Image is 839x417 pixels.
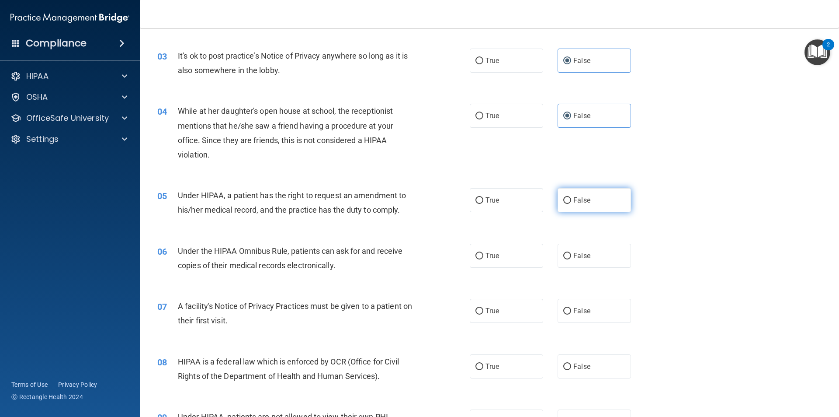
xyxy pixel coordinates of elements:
span: 08 [157,357,167,368]
input: True [475,364,483,370]
a: Terms of Use [11,380,48,389]
input: True [475,58,483,64]
p: Settings [26,134,59,144]
p: HIPAA [26,71,49,81]
span: 04 [157,106,167,117]
input: True [475,253,483,259]
span: True [485,196,499,204]
input: False [563,308,571,315]
span: False [573,307,590,315]
span: True [485,307,499,315]
span: True [485,362,499,371]
a: Settings [10,134,127,144]
span: False [573,112,590,120]
span: 05 [157,191,167,201]
span: 07 [157,301,167,312]
span: HIPAA is a federal law which is enforced by OCR (Office for Civil Rights of the Department of Hea... [178,357,399,381]
span: True [485,56,499,65]
span: False [573,196,590,204]
input: False [563,58,571,64]
a: OfficeSafe University [10,113,127,123]
input: False [563,253,571,259]
span: Under HIPAA, a patient has the right to request an amendment to his/her medical record, and the p... [178,191,406,214]
input: False [563,364,571,370]
button: Open Resource Center, 2 new notifications [804,39,830,65]
span: True [485,252,499,260]
span: Under the HIPAA Omnibus Rule, patients can ask for and receive copies of their medical records el... [178,246,402,270]
span: 06 [157,246,167,257]
span: 03 [157,51,167,62]
input: True [475,197,483,204]
img: PMB logo [10,9,129,27]
p: OSHA [26,92,48,102]
span: False [573,362,590,371]
input: False [563,197,571,204]
span: A facility's Notice of Privacy Practices must be given to a patient on their first visit. [178,301,412,325]
a: Privacy Policy [58,380,97,389]
input: False [563,113,571,119]
span: True [485,112,499,120]
a: OSHA [10,92,127,102]
div: 2 [827,45,830,56]
h4: Compliance [26,37,87,49]
p: OfficeSafe University [26,113,109,123]
input: True [475,308,483,315]
span: False [573,252,590,260]
a: HIPAA [10,71,127,81]
span: It's ok to post practice’s Notice of Privacy anywhere so long as it is also somewhere in the lobby. [178,51,408,75]
span: While at her daughter's open house at school, the receptionist mentions that he/she saw a friend ... [178,106,393,159]
span: False [573,56,590,65]
input: True [475,113,483,119]
span: Ⓒ Rectangle Health 2024 [11,392,83,401]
